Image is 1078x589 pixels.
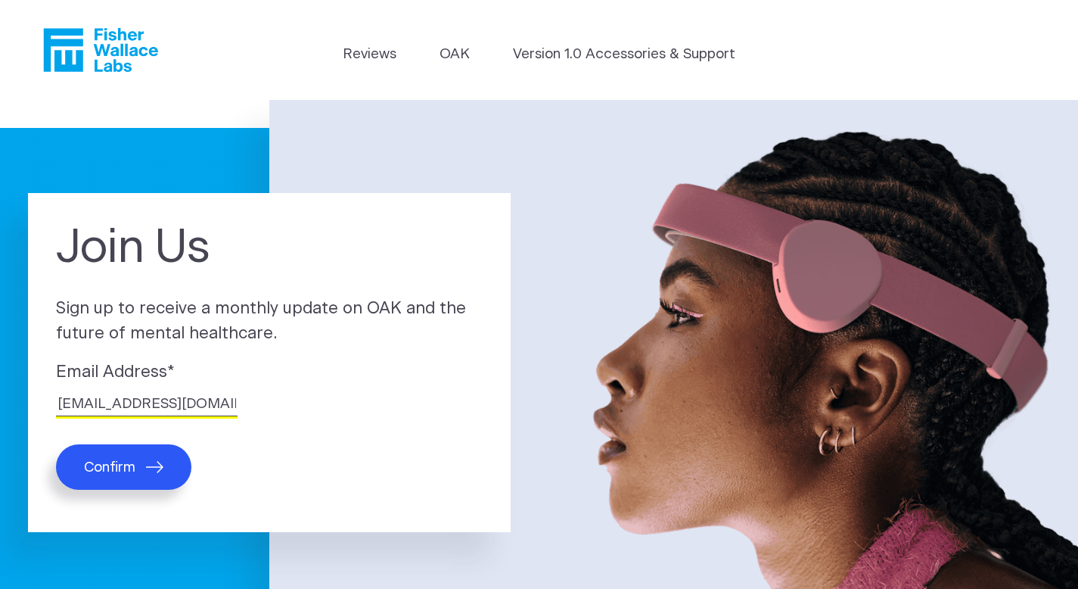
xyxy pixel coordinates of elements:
[43,28,158,72] a: Fisher Wallace
[440,44,470,65] a: OAK
[513,44,735,65] a: Version 1.0 Accessories & Support
[56,222,483,276] h1: Join Us
[343,44,396,65] a: Reviews
[56,444,191,490] button: Confirm
[84,459,135,476] span: Confirm
[56,297,483,346] p: Sign up to receive a monthly update on OAK and the future of mental healthcare.
[56,360,483,385] label: Email Address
